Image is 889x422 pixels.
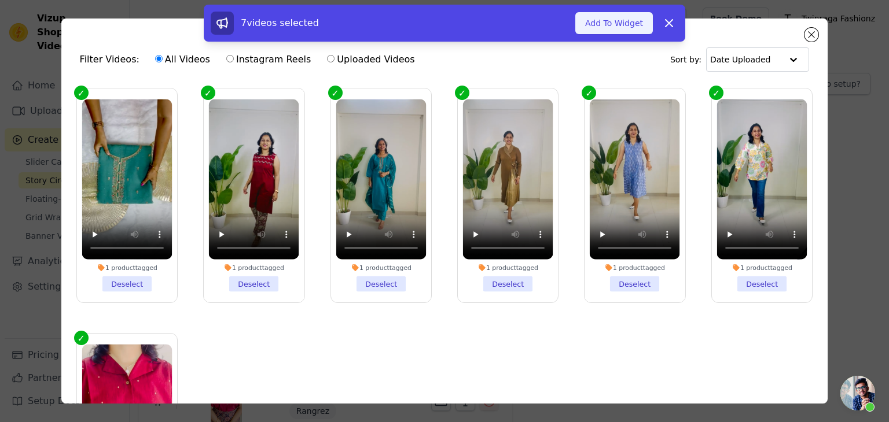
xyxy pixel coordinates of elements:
label: Uploaded Videos [326,52,415,67]
div: 1 product tagged [336,264,426,272]
div: Sort by: [670,47,810,72]
button: Add To Widget [575,12,653,34]
label: All Videos [155,52,211,67]
div: Open chat [840,376,875,410]
div: 1 product tagged [590,264,680,272]
div: 1 product tagged [209,264,299,272]
div: 1 product tagged [717,264,807,272]
div: 1 product tagged [82,264,172,272]
div: 1 product tagged [463,264,553,272]
label: Instagram Reels [226,52,311,67]
div: Filter Videos: [80,46,421,73]
span: 7 videos selected [241,17,319,28]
